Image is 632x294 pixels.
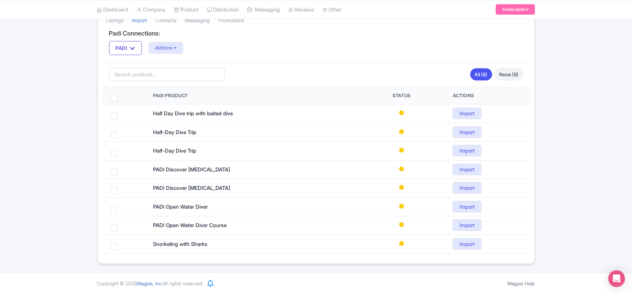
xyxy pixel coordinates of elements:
button: Actions [149,42,183,54]
div: PADI Discover Scuba Diving [153,166,258,174]
a: Import [132,11,147,30]
div: PADI Open Water Diver [153,203,258,211]
a: Import [453,126,481,138]
a: Import [453,201,481,212]
div: Copyright © 2025 All rights reserved. [93,280,208,287]
a: None (8) [495,68,523,80]
a: Import [453,145,481,156]
a: Promotions [219,11,244,30]
button: PADI [109,41,142,55]
a: All (8) [470,68,492,80]
a: Import [453,108,481,119]
a: Import [453,219,481,231]
a: Import [453,164,481,175]
a: Listings [106,11,124,30]
div: PADI Open Water Diver Course [153,222,258,230]
a: Import [453,238,481,250]
a: Contacts [156,11,177,30]
th: Actions [444,87,530,105]
a: Import [453,182,481,194]
div: Open Intercom Messenger [608,270,625,287]
a: Magpie Help [508,280,535,286]
a: Subscription [496,4,535,15]
div: Half Day Dive trip with baited dive [153,110,258,118]
div: Half-Day Dive Trip [153,147,258,155]
span: Magpie, Inc. [137,280,163,286]
a: Messaging [185,11,210,30]
th: Status [359,87,444,105]
input: Search products... [109,68,225,81]
h4: Padi Connections: [109,30,523,37]
div: PADI Discover Scuba Diving [153,184,258,192]
th: Padi Product [145,87,359,105]
div: Half-Day Dive Trip [153,129,258,137]
div: Snorkeling with Sharks [153,240,258,248]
